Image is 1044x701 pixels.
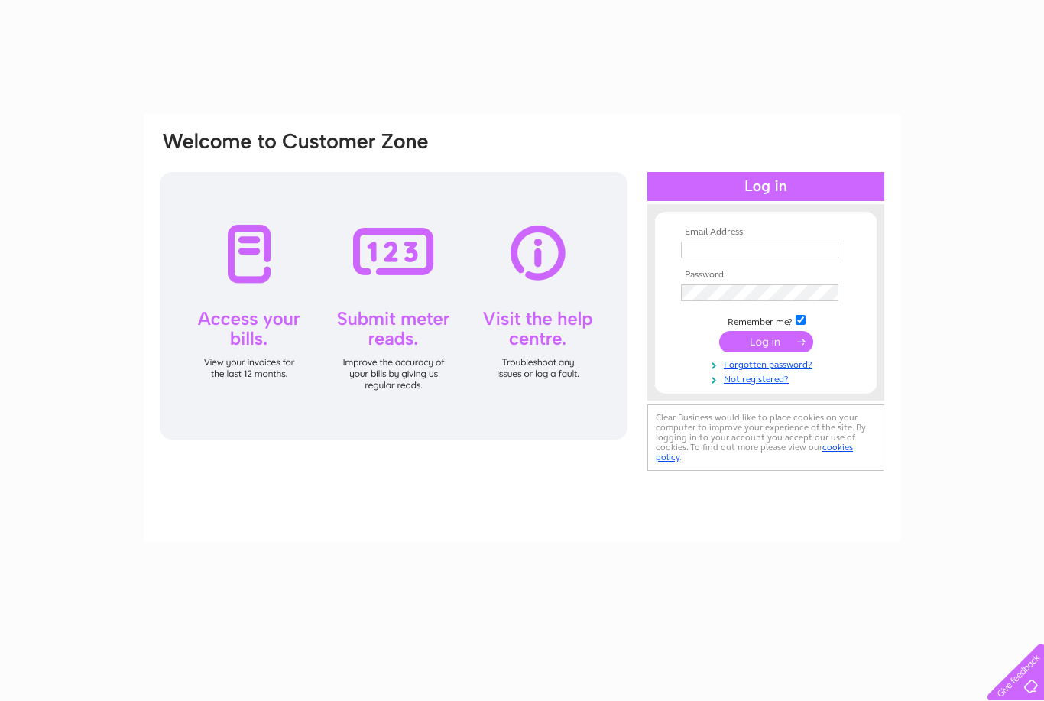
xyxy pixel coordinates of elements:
[647,404,884,471] div: Clear Business would like to place cookies on your computer to improve your experience of the sit...
[656,442,853,462] a: cookies policy
[677,270,854,281] th: Password:
[681,371,854,385] a: Not registered?
[681,356,854,371] a: Forgotten password?
[677,313,854,328] td: Remember me?
[719,331,813,352] input: Submit
[677,227,854,238] th: Email Address:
